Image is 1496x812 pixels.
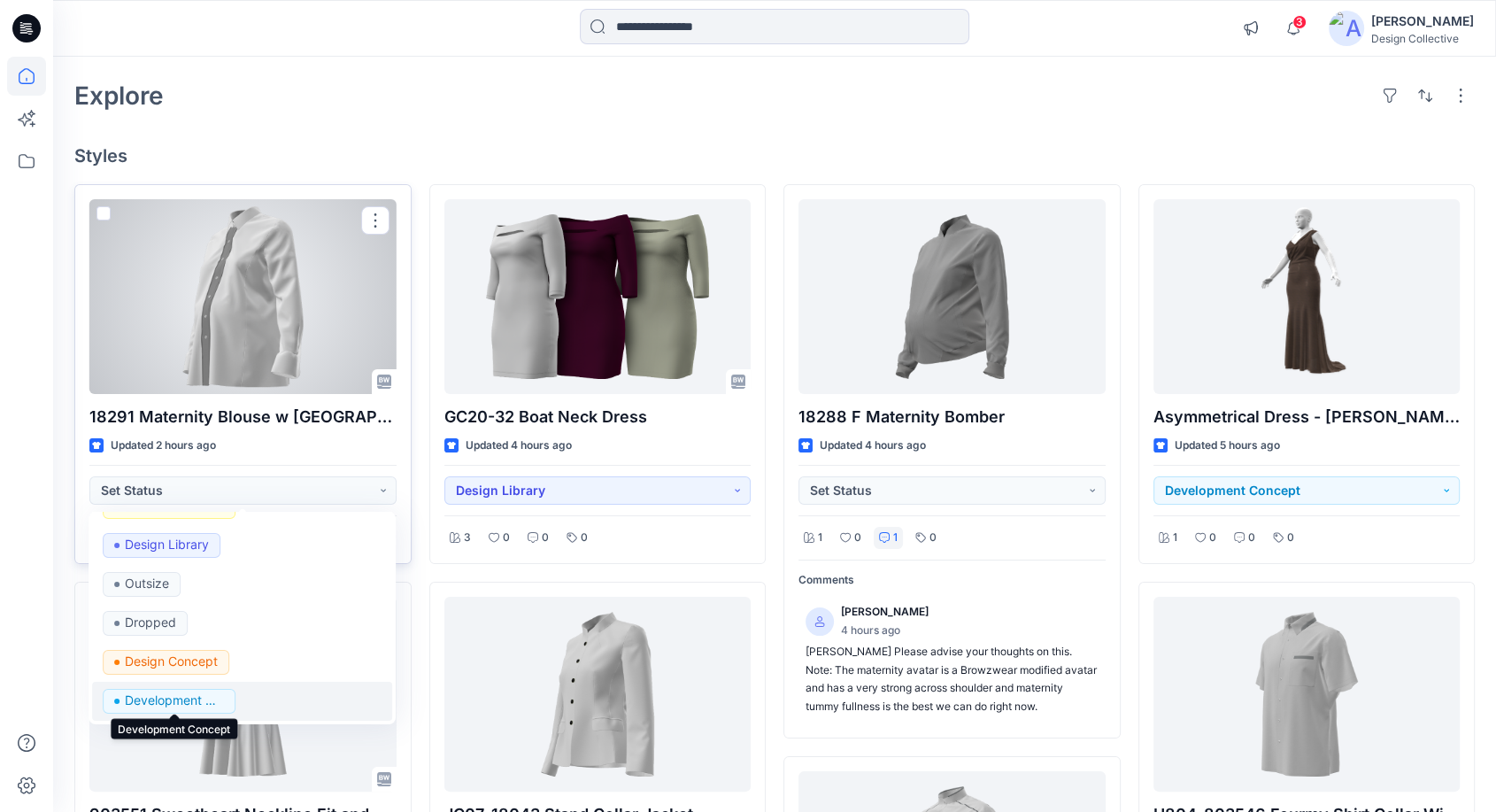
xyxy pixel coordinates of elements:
p: Comments [798,571,1106,590]
p: 18291 Maternity Blouse w [GEOGRAPHIC_DATA] [GEOGRAPHIC_DATA] [89,405,397,429]
p: 0 [1248,529,1255,547]
p: Development Concept [125,688,224,711]
img: avatar [1329,11,1364,46]
p: 0 [854,529,861,547]
p: 1 [893,529,898,547]
p: Updated 5 hours ago [1175,437,1280,455]
p: 0 [542,529,549,547]
p: Design Concept [125,649,218,672]
div: [PERSON_NAME] [1371,11,1474,32]
a: 18288 F Maternity Bomber [798,199,1106,394]
p: Asymmetrical Dress - [PERSON_NAME] [1153,405,1461,429]
a: JC07-18043 Stand Collar Jacket [444,597,752,792]
p: 0 [503,529,510,547]
p: 0 [581,529,588,547]
p: Dropped [125,610,176,633]
a: 18291 Maternity Blouse w Contrast Center Panel Resorts World NYC [89,199,397,394]
p: GC20-32 Boat Neck Dress [444,405,752,429]
p: 1 [1173,529,1177,547]
p: Updated 4 hours ago [466,437,572,455]
h4: Styles [74,145,1475,166]
a: Asymmetrical Dress - Jackie F [1153,199,1461,394]
svg: avatar [814,616,825,627]
a: [PERSON_NAME]4 hours ago[PERSON_NAME] Please advise your thoughts on this. Note: The maternity av... [798,596,1106,723]
p: Outsize [125,571,169,594]
p: 0 [1287,529,1294,547]
p: [PERSON_NAME] Please advise your thoughts on this. Note: The maternity avatar is a Browzwear modi... [806,643,1099,715]
span: 3 [1292,15,1307,29]
p: Updated 4 hours ago [820,437,926,455]
p: 0 [929,529,937,547]
p: Updated 2 hours ago [111,437,216,455]
a: U804-803546 Fourmy Shirt Collar With Curve Trim [1153,597,1461,792]
p: 18288 F Maternity Bomber [798,405,1106,429]
p: 0 [1209,529,1216,547]
p: Proceed to Sampling [125,493,224,516]
h2: Explore [74,81,164,110]
div: Design Collective [1371,32,1474,45]
p: 4 hours ago [841,622,929,640]
p: [PERSON_NAME] [841,603,929,622]
p: 1 [818,529,822,547]
p: Design Library [125,532,209,555]
a: GC20-32 Boat Neck Dress [444,199,752,394]
p: 3 [464,529,471,547]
